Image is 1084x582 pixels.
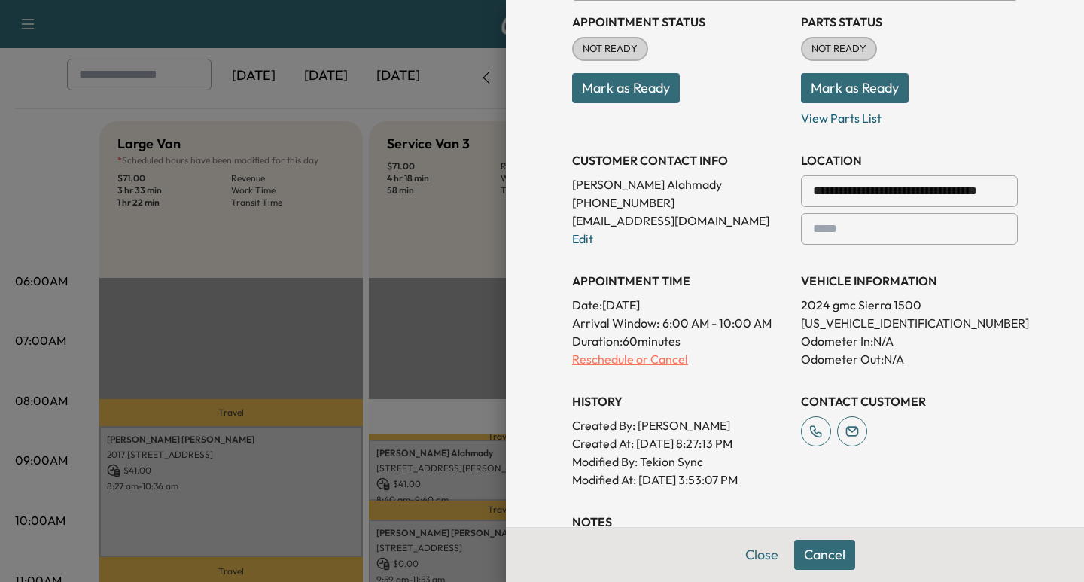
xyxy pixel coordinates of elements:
p: [US_VEHICLE_IDENTIFICATION_NUMBER] [801,314,1018,332]
p: Created By : [PERSON_NAME] [572,416,789,434]
p: [PHONE_NUMBER] [572,193,789,212]
span: 6:00 AM - 10:00 AM [662,314,772,332]
h3: Appointment Status [572,13,789,31]
button: Mark as Ready [572,73,680,103]
p: Arrival Window: [572,314,789,332]
p: Date: [DATE] [572,296,789,314]
h3: VEHICLE INFORMATION [801,272,1018,290]
p: Odometer Out: N/A [801,350,1018,368]
span: NOT READY [574,41,647,56]
p: Modified By : Tekion Sync [572,452,789,471]
span: NOT READY [802,41,875,56]
p: 2024 gmc Sierra 1500 [801,296,1018,314]
p: Duration: 60 minutes [572,332,789,350]
h3: NOTES [572,513,1018,531]
p: [PERSON_NAME] Alahmady [572,175,789,193]
h3: History [572,392,789,410]
h3: CUSTOMER CONTACT INFO [572,151,789,169]
button: Close [735,540,788,570]
p: View Parts List [801,103,1018,127]
button: Mark as Ready [801,73,909,103]
button: Cancel [794,540,855,570]
h3: LOCATION [801,151,1018,169]
a: Edit [572,231,593,246]
p: [EMAIL_ADDRESS][DOMAIN_NAME] [572,212,789,230]
h3: Parts Status [801,13,1018,31]
p: Created At : [DATE] 8:27:13 PM [572,434,789,452]
p: Odometer In: N/A [801,332,1018,350]
p: Modified At : [DATE] 3:53:07 PM [572,471,789,489]
h3: APPOINTMENT TIME [572,272,789,290]
p: Reschedule or Cancel [572,350,789,368]
h3: CONTACT CUSTOMER [801,392,1018,410]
